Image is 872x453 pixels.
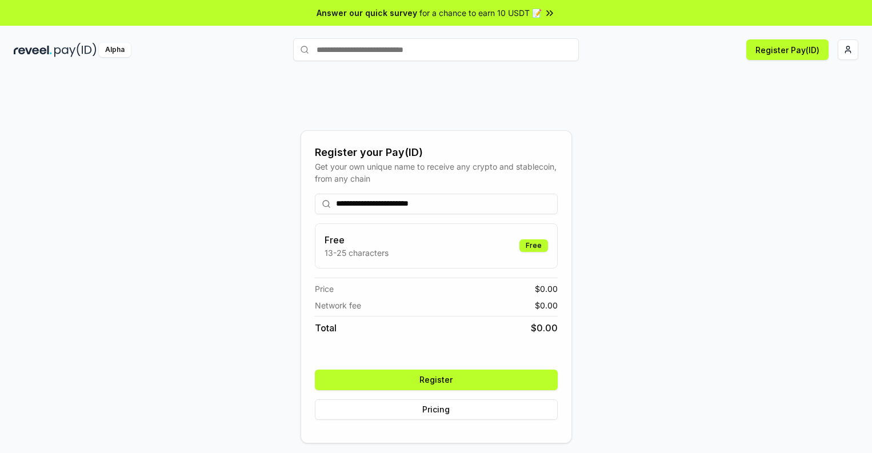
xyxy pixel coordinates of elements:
[325,233,389,247] h3: Free
[54,43,97,57] img: pay_id
[325,247,389,259] p: 13-25 characters
[99,43,131,57] div: Alpha
[531,321,558,335] span: $ 0.00
[14,43,52,57] img: reveel_dark
[317,7,417,19] span: Answer our quick survey
[315,161,558,185] div: Get your own unique name to receive any crypto and stablecoin, from any chain
[535,283,558,295] span: $ 0.00
[535,299,558,311] span: $ 0.00
[315,399,558,420] button: Pricing
[315,321,337,335] span: Total
[315,145,558,161] div: Register your Pay(ID)
[746,39,829,60] button: Register Pay(ID)
[315,299,361,311] span: Network fee
[519,239,548,252] div: Free
[419,7,542,19] span: for a chance to earn 10 USDT 📝
[315,370,558,390] button: Register
[315,283,334,295] span: Price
